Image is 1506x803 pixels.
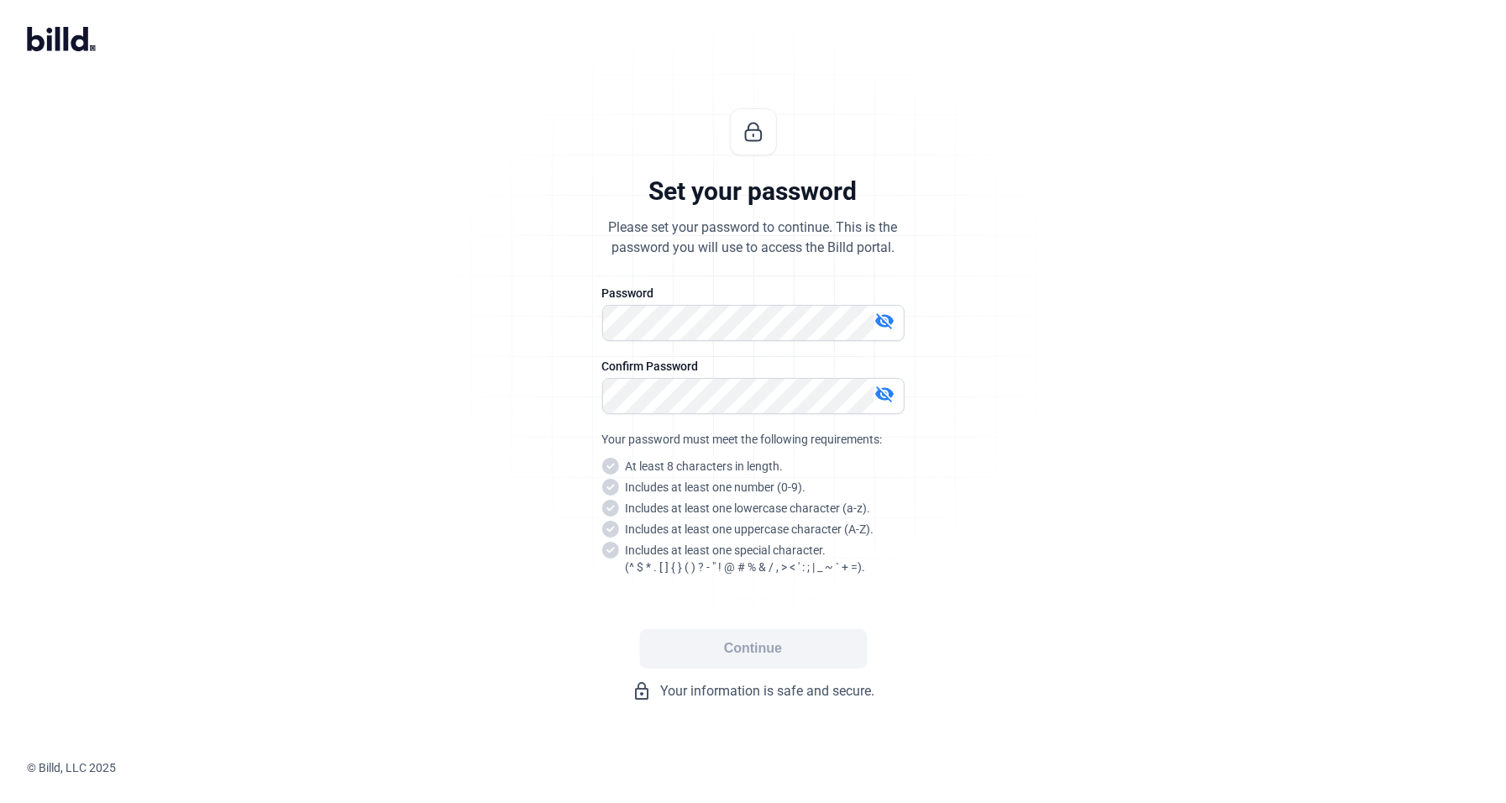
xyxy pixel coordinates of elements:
snap: Includes at least one uppercase character (A-Z). [626,521,874,538]
mat-icon: visibility_off [874,311,895,331]
mat-icon: lock_outline [632,681,652,701]
div: Your information is safe and secure. [501,681,1005,701]
div: Please set your password to continue. This is the password you will use to access the Billd portal. [609,218,898,258]
div: Your password must meet the following requirements: [602,431,905,448]
div: Confirm Password [602,358,905,375]
mat-icon: visibility_off [874,384,895,404]
snap: At least 8 characters in length. [626,458,784,475]
button: Continue [640,629,867,668]
snap: Includes at least one lowercase character (a-z). [626,500,871,517]
snap: Includes at least one number (0-9). [626,479,806,496]
div: Set your password [649,176,858,207]
div: © Billd, LLC 2025 [27,759,1506,776]
div: Password [602,285,905,302]
snap: Includes at least one special character. (^ $ * . [ ] { } ( ) ? - " ! @ # % & / , > < ' : ; | _ ~... [626,542,866,575]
